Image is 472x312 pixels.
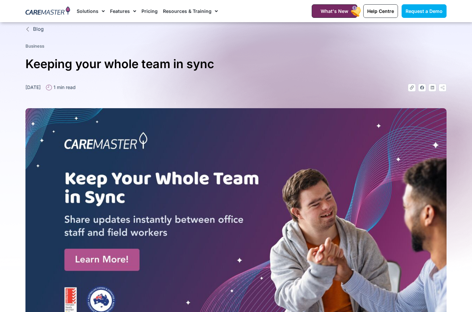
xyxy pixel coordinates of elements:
span: 1 min read [52,84,76,91]
a: Request a Demo [402,4,447,18]
span: Help Centre [367,8,394,14]
a: Blog [25,25,447,33]
span: Blog [31,25,44,33]
time: [DATE] [25,84,41,90]
a: What's New [312,4,357,18]
span: Request a Demo [406,8,443,14]
a: Help Centre [363,4,398,18]
img: CareMaster Logo [25,6,70,16]
span: What's New [321,8,348,14]
h1: Keeping your whole team in sync [25,54,447,74]
a: Business [25,43,44,49]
